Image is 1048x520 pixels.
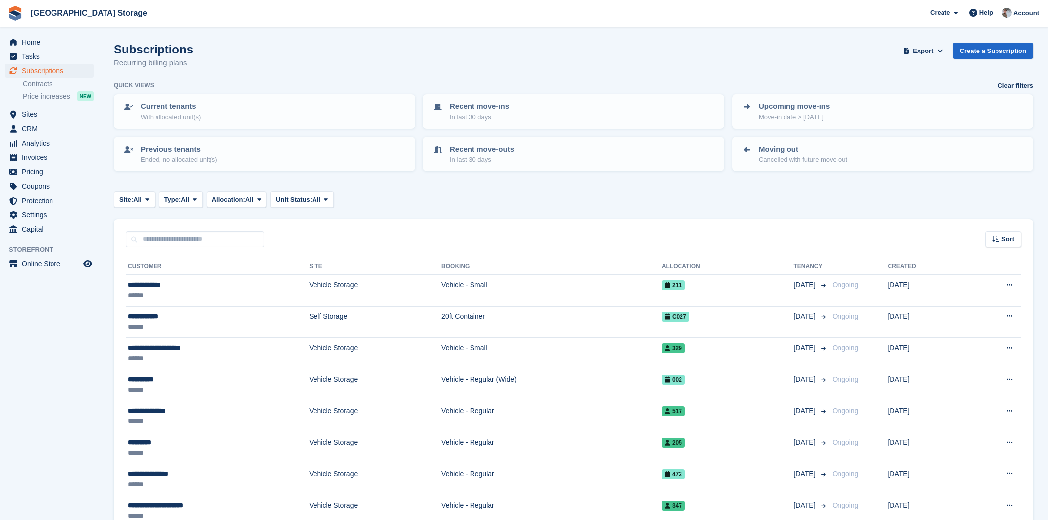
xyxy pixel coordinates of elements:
td: 20ft Container [441,306,662,338]
a: Current tenants With allocated unit(s) [115,95,414,128]
span: Pricing [22,165,81,179]
a: menu [5,64,94,78]
img: Will Strivens [1002,8,1012,18]
span: Analytics [22,136,81,150]
td: Vehicle Storage [309,401,441,432]
span: Site: [119,195,133,205]
td: Vehicle - Regular (Wide) [441,369,662,401]
th: Customer [126,259,309,275]
span: All [245,195,254,205]
a: menu [5,194,94,208]
td: Vehicle - Regular [441,401,662,432]
td: Vehicle - Small [441,275,662,307]
a: menu [5,122,94,136]
span: 347 [662,501,685,511]
th: Tenancy [793,259,828,275]
a: Moving out Cancelled with future move-out [733,138,1032,170]
span: Home [22,35,81,49]
p: With allocated unit(s) [141,112,201,122]
td: Vehicle - Regular [441,464,662,495]
span: Export [913,46,933,56]
a: menu [5,165,94,179]
p: Recurring billing plans [114,57,193,69]
a: menu [5,208,94,222]
p: Moving out [759,144,847,155]
span: [DATE] [793,374,817,385]
a: menu [5,222,94,236]
span: Storefront [9,245,99,255]
span: Coupons [22,179,81,193]
th: Allocation [662,259,794,275]
a: menu [5,136,94,150]
span: [DATE] [793,437,817,448]
h1: Subscriptions [114,43,193,56]
span: Unit Status: [276,195,312,205]
span: Type: [164,195,181,205]
td: [DATE] [888,275,964,307]
span: Ongoing [832,281,858,289]
td: Self Storage [309,306,441,338]
button: Export [901,43,945,59]
span: All [133,195,142,205]
span: 329 [662,343,685,353]
a: menu [5,179,94,193]
a: [GEOGRAPHIC_DATA] Storage [27,5,151,21]
a: menu [5,151,94,164]
a: Price increases NEW [23,91,94,102]
td: Vehicle Storage [309,464,441,495]
td: Vehicle Storage [309,432,441,464]
span: [DATE] [793,500,817,511]
span: Subscriptions [22,64,81,78]
span: 211 [662,280,685,290]
p: Cancelled with future move-out [759,155,847,165]
button: Type: All [159,191,203,208]
th: Site [309,259,441,275]
span: Settings [22,208,81,222]
span: Sort [1001,234,1014,244]
p: Recent move-outs [450,144,514,155]
span: 205 [662,438,685,448]
p: Previous tenants [141,144,217,155]
button: Allocation: All [207,191,267,208]
span: All [312,195,320,205]
th: Booking [441,259,662,275]
td: [DATE] [888,306,964,338]
p: Recent move-ins [450,101,509,112]
span: Help [979,8,993,18]
p: Current tenants [141,101,201,112]
a: menu [5,35,94,49]
button: Site: All [114,191,155,208]
td: [DATE] [888,369,964,401]
a: menu [5,50,94,63]
p: In last 30 days [450,112,509,122]
a: menu [5,257,94,271]
td: Vehicle Storage [309,369,441,401]
span: CRM [22,122,81,136]
p: In last 30 days [450,155,514,165]
a: menu [5,107,94,121]
span: 002 [662,375,685,385]
a: Recent move-ins In last 30 days [424,95,723,128]
span: Account [1013,8,1039,18]
span: Ongoing [832,344,858,352]
a: Create a Subscription [953,43,1033,59]
span: Create [930,8,950,18]
p: Ended, no allocated unit(s) [141,155,217,165]
span: Invoices [22,151,81,164]
h6: Quick views [114,81,154,90]
span: [DATE] [793,280,817,290]
a: Upcoming move-ins Move-in date > [DATE] [733,95,1032,128]
span: Ongoing [832,438,858,446]
a: Contracts [23,79,94,89]
span: Ongoing [832,501,858,509]
span: 517 [662,406,685,416]
span: Ongoing [832,375,858,383]
td: Vehicle - Regular [441,432,662,464]
span: [DATE] [793,406,817,416]
span: C027 [662,312,689,322]
a: Clear filters [997,81,1033,91]
span: Allocation: [212,195,245,205]
span: 472 [662,469,685,479]
span: Ongoing [832,470,858,478]
span: Ongoing [832,407,858,415]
